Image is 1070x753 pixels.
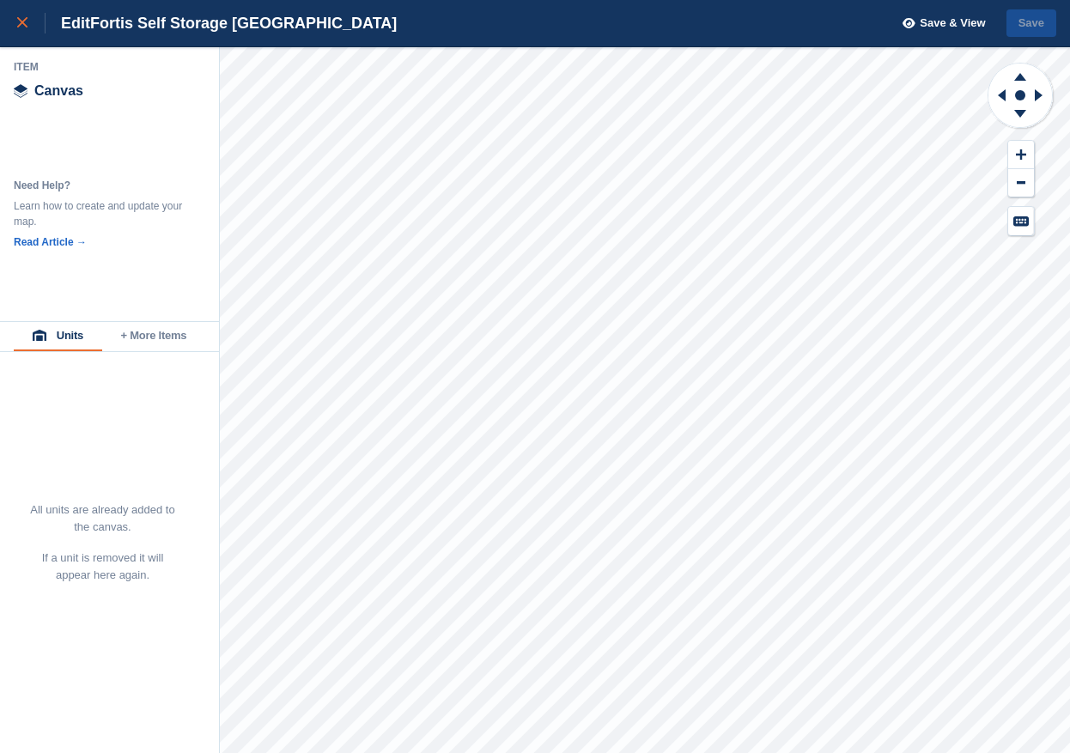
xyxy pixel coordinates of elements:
[920,15,985,32] span: Save & View
[46,13,397,33] div: Edit Fortis Self Storage [GEOGRAPHIC_DATA]
[29,501,176,536] p: All units are already added to the canvas.
[14,84,27,98] img: canvas-icn.9d1aba5b.svg
[14,236,87,248] a: Read Article →
[102,322,205,351] button: + More Items
[1006,9,1056,38] button: Save
[14,60,206,74] div: Item
[14,198,185,229] div: Learn how to create and update your map.
[29,550,176,584] p: If a unit is removed it will appear here again.
[1008,169,1034,197] button: Zoom Out
[14,322,102,351] button: Units
[14,178,185,193] div: Need Help?
[893,9,986,38] button: Save & View
[1008,207,1034,235] button: Keyboard Shortcuts
[34,84,83,98] span: Canvas
[1008,141,1034,169] button: Zoom In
